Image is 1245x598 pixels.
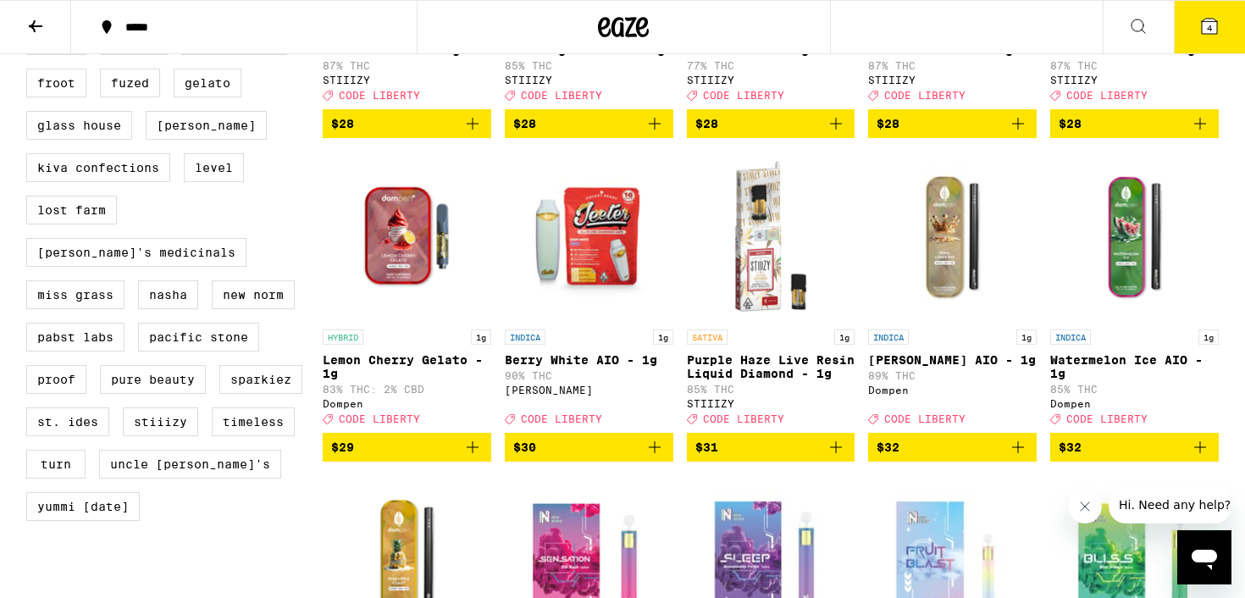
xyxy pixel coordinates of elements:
[100,69,160,97] label: Fuzed
[1066,90,1148,101] span: CODE LIBERTY
[868,353,1037,367] p: [PERSON_NAME] AIO - 1g
[123,407,198,436] label: STIIIZY
[26,407,109,436] label: St. Ides
[323,329,363,345] p: HYBRID
[687,60,855,71] p: 77% THC
[703,413,784,424] span: CODE LIBERTY
[877,117,899,130] span: $28
[1066,413,1148,424] span: CODE LIBERTY
[687,353,855,380] p: Purple Haze Live Resin Liquid Diamond - 1g
[323,398,491,409] div: Dompen
[1016,329,1037,345] p: 1g
[1050,433,1219,462] button: Add to bag
[339,90,420,101] span: CODE LIBERTY
[687,384,855,395] p: 85% THC
[868,60,1037,71] p: 87% THC
[323,384,491,395] p: 83% THC: 2% CBD
[687,398,855,409] div: STIIIZY
[703,90,784,101] span: CODE LIBERTY
[521,90,602,101] span: CODE LIBERTY
[1050,152,1219,433] a: Open page for Watermelon Ice AIO - 1g from Dompen
[868,152,1037,433] a: Open page for King Louis XIII AIO - 1g from Dompen
[99,450,281,479] label: Uncle [PERSON_NAME]'s
[1068,490,1102,523] iframe: Close message
[26,492,140,521] label: Yummi [DATE]
[146,111,267,140] label: [PERSON_NAME]
[1050,75,1219,86] div: STIIIZY
[1109,486,1231,523] iframe: Message from company
[884,90,966,101] span: CODE LIBERTY
[323,433,491,462] button: Add to bag
[471,329,491,345] p: 1g
[323,60,491,71] p: 87% THC
[868,152,1037,321] img: Dompen - King Louis XIII AIO - 1g
[868,75,1037,86] div: STIIIZY
[138,323,259,352] label: Pacific Stone
[868,385,1037,396] div: Dompen
[687,152,855,321] img: STIIIZY - Purple Haze Live Resin Liquid Diamond - 1g
[877,440,899,454] span: $32
[1050,60,1219,71] p: 87% THC
[695,117,718,130] span: $28
[1207,23,1212,33] span: 4
[323,152,491,321] img: Dompen - Lemon Cherry Gelato - 1g
[505,329,545,345] p: INDICA
[695,440,718,454] span: $31
[868,329,909,345] p: INDICA
[1050,329,1091,345] p: INDICA
[505,109,673,138] button: Add to bag
[138,280,198,309] label: NASHA
[331,440,354,454] span: $29
[1198,329,1219,345] p: 1g
[884,413,966,424] span: CODE LIBERTY
[513,440,536,454] span: $30
[339,413,420,424] span: CODE LIBERTY
[505,370,673,381] p: 90% THC
[212,407,295,436] label: Timeless
[505,433,673,462] button: Add to bag
[521,413,602,424] span: CODE LIBERTY
[505,75,673,86] div: STIIIZY
[26,450,86,479] label: turn
[26,111,132,140] label: Glass House
[1050,353,1219,380] p: Watermelon Ice AIO - 1g
[26,323,125,352] label: Pabst Labs
[505,60,673,71] p: 85% THC
[687,329,728,345] p: SATIVA
[323,152,491,433] a: Open page for Lemon Cherry Gelato - 1g from Dompen
[219,365,302,394] label: Sparkiez
[868,109,1037,138] button: Add to bag
[834,329,855,345] p: 1g
[1059,117,1082,130] span: $28
[323,353,491,380] p: Lemon Cherry Gelato - 1g
[100,365,206,394] label: Pure Beauty
[868,370,1037,381] p: 89% THC
[184,153,244,182] label: LEVEL
[1177,530,1231,584] iframe: Button to launch messaging window
[505,152,673,433] a: Open page for Berry White AIO - 1g from Jeeter
[26,365,86,394] label: Proof
[687,433,855,462] button: Add to bag
[1050,152,1219,321] img: Dompen - Watermelon Ice AIO - 1g
[653,329,673,345] p: 1g
[513,117,536,130] span: $28
[505,152,673,321] img: Jeeter - Berry White AIO - 1g
[26,280,125,309] label: Miss Grass
[26,153,170,182] label: Kiva Confections
[26,69,86,97] label: Froot
[1174,1,1245,53] button: 4
[687,109,855,138] button: Add to bag
[174,69,241,97] label: Gelato
[1059,440,1082,454] span: $32
[26,238,246,267] label: [PERSON_NAME]'s Medicinals
[331,117,354,130] span: $28
[323,109,491,138] button: Add to bag
[1050,109,1219,138] button: Add to bag
[323,75,491,86] div: STIIIZY
[687,75,855,86] div: STIIIZY
[212,280,295,309] label: New Norm
[687,152,855,433] a: Open page for Purple Haze Live Resin Liquid Diamond - 1g from STIIIZY
[505,353,673,367] p: Berry White AIO - 1g
[505,385,673,396] div: [PERSON_NAME]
